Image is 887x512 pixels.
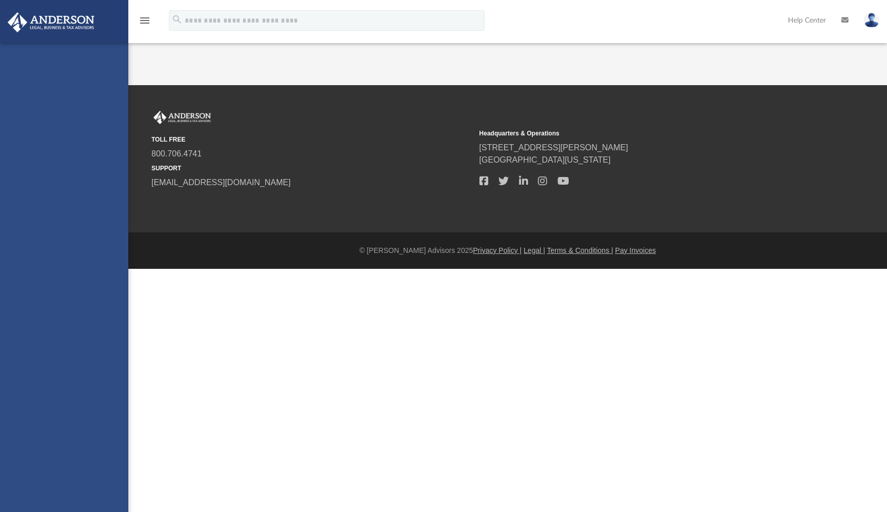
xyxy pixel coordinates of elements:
[151,111,213,124] img: Anderson Advisors Platinum Portal
[139,19,151,27] a: menu
[151,178,291,187] a: [EMAIL_ADDRESS][DOMAIN_NAME]
[151,149,202,158] a: 800.706.4741
[524,246,545,254] a: Legal |
[479,143,628,152] a: [STREET_ADDRESS][PERSON_NAME]
[151,135,472,144] small: TOLL FREE
[128,245,887,256] div: © [PERSON_NAME] Advisors 2025
[473,246,522,254] a: Privacy Policy |
[5,12,98,32] img: Anderson Advisors Platinum Portal
[479,155,611,164] a: [GEOGRAPHIC_DATA][US_STATE]
[547,246,613,254] a: Terms & Conditions |
[151,164,472,173] small: SUPPORT
[139,14,151,27] i: menu
[479,129,800,138] small: Headquarters & Operations
[864,13,879,28] img: User Pic
[615,246,655,254] a: Pay Invoices
[171,14,183,25] i: search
